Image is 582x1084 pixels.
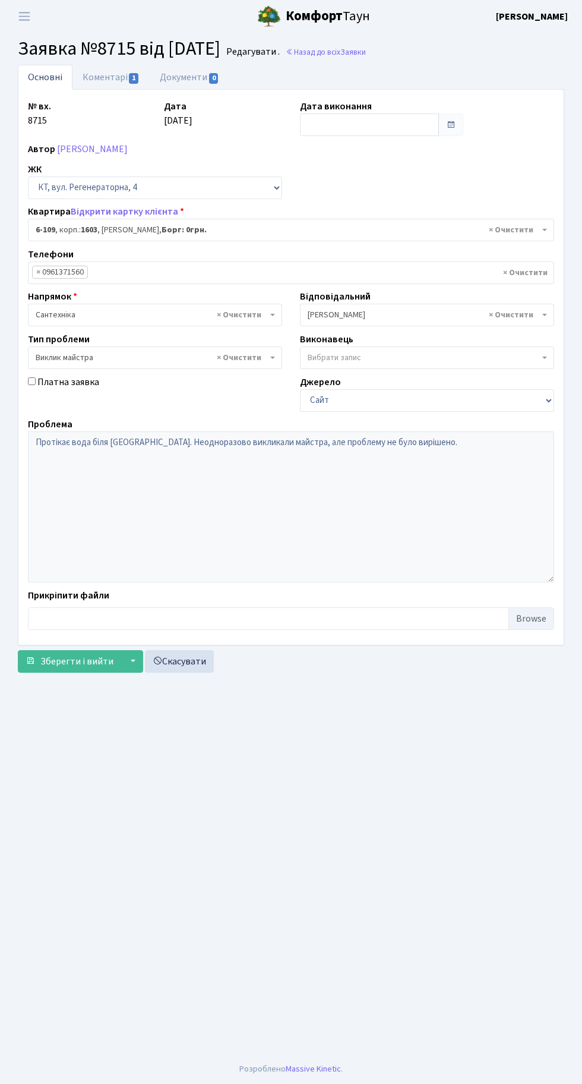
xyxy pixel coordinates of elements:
[496,10,568,23] b: [PERSON_NAME]
[28,247,74,261] label: Телефони
[503,267,548,279] span: Видалити всі елементи
[308,309,539,321] span: Тихонов М.М.
[18,35,220,62] span: Заявка №8715 від [DATE]
[286,46,366,58] a: Назад до всіхЗаявки
[28,99,51,114] label: № вх.
[72,65,150,90] a: Коментарі
[28,142,55,156] label: Автор
[489,224,533,236] span: Видалити всі елементи
[257,5,281,29] img: logo.png
[150,65,229,90] a: Документи
[286,7,370,27] span: Таун
[209,73,219,84] span: 0
[28,219,554,241] span: <b>6-109</b>, корп.: <b>1603</b>, Кизима Катерина Володимирівна, <b>Борг: 0грн.</b>
[28,431,554,582] textarea: Протікає вода біля [GEOGRAPHIC_DATA]. Неодноразово викликали майстра, але проблему не було вирішено.
[18,65,72,90] a: Основні
[28,588,109,603] label: Прикріпити файли
[36,224,539,236] span: <b>6-109</b>, корп.: <b>1603</b>, Кизима Катерина Володимирівна, <b>Борг: 0грн.</b>
[28,346,282,369] span: Виклик майстра
[36,309,267,321] span: Сантехніка
[340,46,366,58] span: Заявки
[36,224,55,236] b: 6-109
[286,1063,341,1075] a: Massive Kinetic
[496,10,568,24] a: [PERSON_NAME]
[286,7,343,26] b: Комфорт
[28,204,184,219] label: Квартира
[164,99,186,114] label: Дата
[300,289,371,304] label: Відповідальний
[32,266,88,279] li: 0961371560
[28,332,90,346] label: Тип проблеми
[28,417,72,431] label: Проблема
[300,99,372,114] label: Дата виконання
[155,99,291,136] div: [DATE]
[36,266,40,278] span: ×
[239,1063,343,1076] div: Розроблено .
[300,375,341,389] label: Джерело
[217,352,261,364] span: Видалити всі елементи
[18,650,121,673] button: Зберегти і вийти
[129,73,138,84] span: 1
[162,224,207,236] b: Борг: 0грн.
[300,332,353,346] label: Виконавець
[145,650,214,673] a: Скасувати
[28,162,42,177] label: ЖК
[71,205,178,218] a: Відкрити картку клієнта
[224,46,280,58] small: Редагувати .
[36,352,267,364] span: Виклик майстра
[37,375,99,389] label: Платна заявка
[28,304,282,326] span: Сантехніка
[10,7,39,26] button: Переключити навігацію
[19,99,155,136] div: 8715
[57,143,128,156] a: [PERSON_NAME]
[28,289,77,304] label: Напрямок
[40,655,113,668] span: Зберегти і вийти
[308,352,361,364] span: Вибрати запис
[81,224,97,236] b: 1603
[489,309,533,321] span: Видалити всі елементи
[217,309,261,321] span: Видалити всі елементи
[300,304,554,326] span: Тихонов М.М.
